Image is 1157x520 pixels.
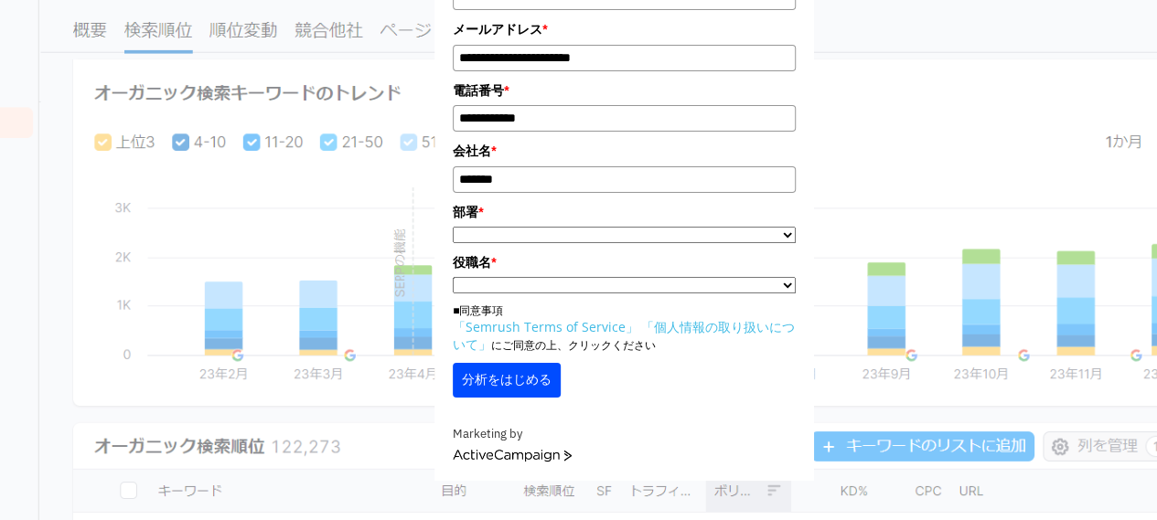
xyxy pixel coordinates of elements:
label: 部署 [453,202,796,222]
a: 「個人情報の取り扱いについて」 [453,318,795,353]
div: Marketing by [453,425,796,444]
label: メールアドレス [453,19,796,39]
button: 分析をはじめる [453,363,561,398]
p: ■同意事項 にご同意の上、クリックください [453,302,796,354]
label: 電話番号 [453,80,796,101]
label: 会社名 [453,141,796,161]
label: 役職名 [453,252,796,272]
a: 「Semrush Terms of Service」 [453,318,638,335]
